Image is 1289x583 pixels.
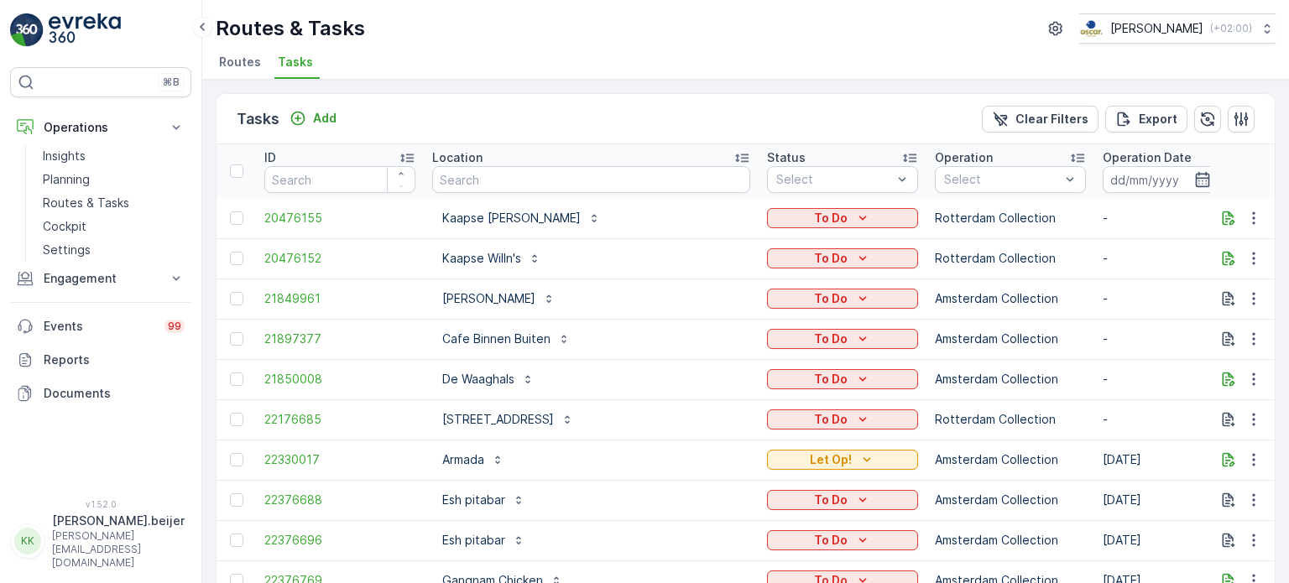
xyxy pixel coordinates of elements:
[767,248,918,268] button: To Do
[935,149,993,166] p: Operation
[264,210,415,226] a: 20476155
[442,210,581,226] p: Kaapse [PERSON_NAME]
[230,493,243,507] div: Toggle Row Selected
[767,208,918,228] button: To Do
[36,144,191,168] a: Insights
[1079,19,1104,38] img: basis-logo_rgb2x.png
[814,290,848,307] p: To Do
[10,513,191,570] button: KK[PERSON_NAME].beijer[PERSON_NAME][EMAIL_ADDRESS][DOMAIN_NAME]
[14,528,41,554] div: KK
[432,245,551,272] button: Kaapse Willn's
[814,331,848,347] p: To Do
[767,329,918,349] button: To Do
[230,372,243,386] div: Toggle Row Selected
[230,413,243,426] div: Toggle Row Selected
[432,325,581,352] button: Cafe Binnen Buiten
[43,148,86,164] p: Insights
[36,215,191,238] a: Cockpit
[43,171,90,188] p: Planning
[982,106,1099,133] button: Clear Filters
[10,499,191,509] span: v 1.52.0
[264,411,415,428] span: 22176685
[264,166,415,193] input: Search
[767,149,806,166] p: Status
[44,318,154,335] p: Events
[1105,106,1187,133] button: Export
[264,532,415,549] span: 22376696
[944,171,1060,188] p: Select
[432,446,514,473] button: Armada
[935,411,1086,428] p: Rotterdam Collection
[1110,20,1203,37] p: [PERSON_NAME]
[814,250,848,267] p: To Do
[36,168,191,191] a: Planning
[230,252,243,265] div: Toggle Row Selected
[44,270,158,287] p: Engagement
[935,371,1086,388] p: Amsterdam Collection
[810,451,852,468] p: Let Op!
[935,532,1086,549] p: Amsterdam Collection
[44,119,158,136] p: Operations
[432,149,483,166] p: Location
[10,262,191,295] button: Engagement
[230,292,243,305] div: Toggle Row Selected
[237,107,279,131] p: Tasks
[10,13,44,47] img: logo
[52,529,185,570] p: [PERSON_NAME][EMAIL_ADDRESS][DOMAIN_NAME]
[264,250,415,267] a: 20476152
[43,242,91,258] p: Settings
[163,75,180,89] p: ⌘B
[442,492,505,508] p: Esh pitabar
[814,411,848,428] p: To Do
[43,218,86,235] p: Cockpit
[442,411,554,428] p: [STREET_ADDRESS]
[814,492,848,508] p: To Do
[1079,13,1276,44] button: [PERSON_NAME](+02:00)
[442,532,505,549] p: Esh pitabar
[1103,166,1218,193] input: dd/mm/yyyy
[264,149,276,166] p: ID
[10,377,191,410] a: Documents
[230,332,243,346] div: Toggle Row Selected
[264,290,415,307] a: 21849961
[935,290,1086,307] p: Amsterdam Collection
[230,534,243,547] div: Toggle Row Selected
[10,343,191,377] a: Reports
[814,371,848,388] p: To Do
[442,451,484,468] p: Armada
[935,250,1086,267] p: Rotterdam Collection
[230,211,243,225] div: Toggle Row Selected
[264,331,415,347] a: 21897377
[442,331,551,347] p: Cafe Binnen Buiten
[442,250,521,267] p: Kaapse Willn's
[278,54,313,70] span: Tasks
[264,492,415,508] a: 22376688
[935,451,1086,468] p: Amsterdam Collection
[767,530,918,550] button: To Do
[264,371,415,388] span: 21850008
[10,310,191,343] a: Events99
[767,369,918,389] button: To Do
[49,13,121,47] img: logo_light-DOdMpM7g.png
[767,409,918,429] button: To Do
[442,371,514,388] p: De Waaghals
[442,290,535,307] p: [PERSON_NAME]
[432,406,584,433] button: [STREET_ADDRESS]
[216,15,365,42] p: Routes & Tasks
[313,110,337,127] p: Add
[264,451,415,468] a: 22330017
[36,191,191,215] a: Routes & Tasks
[814,532,848,549] p: To Do
[1015,111,1088,128] p: Clear Filters
[767,450,918,470] button: Let Op!
[935,492,1086,508] p: Amsterdam Collection
[43,195,129,211] p: Routes & Tasks
[1210,22,1252,35] p: ( +02:00 )
[168,320,181,333] p: 99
